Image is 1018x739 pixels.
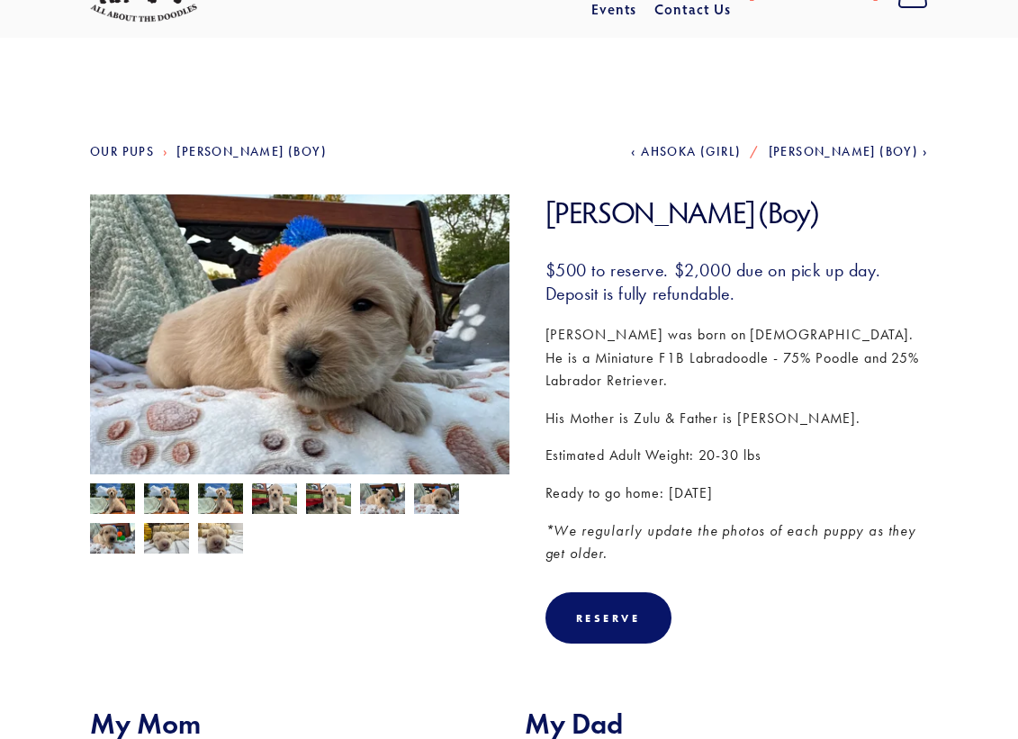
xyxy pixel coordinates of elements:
[545,194,929,231] h1: [PERSON_NAME] (Boy)
[576,611,641,625] div: Reserve
[306,483,351,518] img: Luke Skywalker 7.jpg
[252,483,297,518] img: Luke Skywalker 6.jpg
[545,258,929,305] h3: $500 to reserve. $2,000 due on pick up day. Deposit is fully refundable.
[198,483,243,518] img: Luke Skywalker 10.jpg
[769,144,928,159] a: [PERSON_NAME] (Boy)
[545,323,929,392] p: [PERSON_NAME] was born on [DEMOGRAPHIC_DATA]. He is a Miniature F1B Labradoodle - 75% Poodle and ...
[90,521,135,555] img: Luke Skywalker 4.jpg
[144,483,189,518] img: Luke Skywalker 9.jpg
[198,521,243,555] img: Luke Skywalker 2.jpg
[545,407,929,430] p: His Mother is Zulu & Father is [PERSON_NAME].
[641,144,741,159] span: Ahsoka (Girl)
[631,144,741,159] a: Ahsoka (Girl)
[360,482,405,516] img: Luke Skywalker 5.jpg
[90,144,154,159] a: Our Pups
[144,521,189,555] img: Luke Skywalker 1.jpg
[414,482,459,516] img: Luke Skywalker 3.jpg
[90,483,135,518] img: Luke Skywalker 8.jpg
[545,592,671,644] div: Reserve
[545,522,922,563] em: *We regularly update the photos of each puppy as they get older.
[90,176,509,491] img: Luke Skywalker 3.jpg
[176,144,327,159] a: [PERSON_NAME] (Boy)
[545,444,929,467] p: Estimated Adult Weight: 20-30 lbs
[769,144,919,159] span: [PERSON_NAME] (Boy)
[545,482,929,505] p: Ready to go home: [DATE]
